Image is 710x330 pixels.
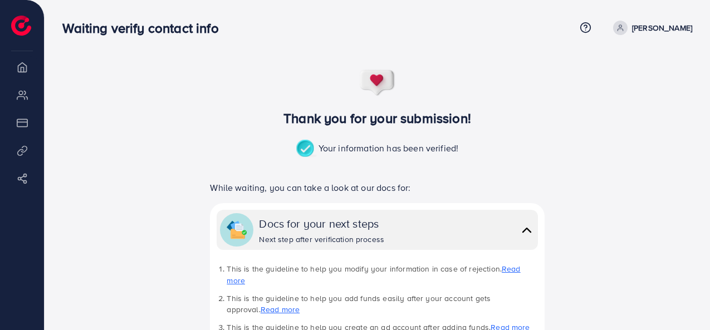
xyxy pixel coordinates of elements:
li: This is the guideline to help you modify your information in case of rejection. [227,263,537,286]
img: success [359,69,396,97]
div: Next step after verification process [259,234,384,245]
p: [PERSON_NAME] [632,21,692,35]
img: logo [11,16,31,36]
p: While waiting, you can take a look at our docs for: [210,181,544,194]
img: collapse [227,220,247,240]
a: Read more [261,304,300,315]
h3: Thank you for your submission! [192,110,563,126]
p: Your information has been verified! [296,140,459,159]
img: collapse [519,222,535,238]
a: Read more [227,263,520,285]
li: This is the guideline to help you add funds easily after your account gets approval. [227,293,537,316]
a: [PERSON_NAME] [609,21,692,35]
img: success [296,140,319,159]
h3: Waiting verify contact info [62,20,227,36]
div: Docs for your next steps [259,215,384,232]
